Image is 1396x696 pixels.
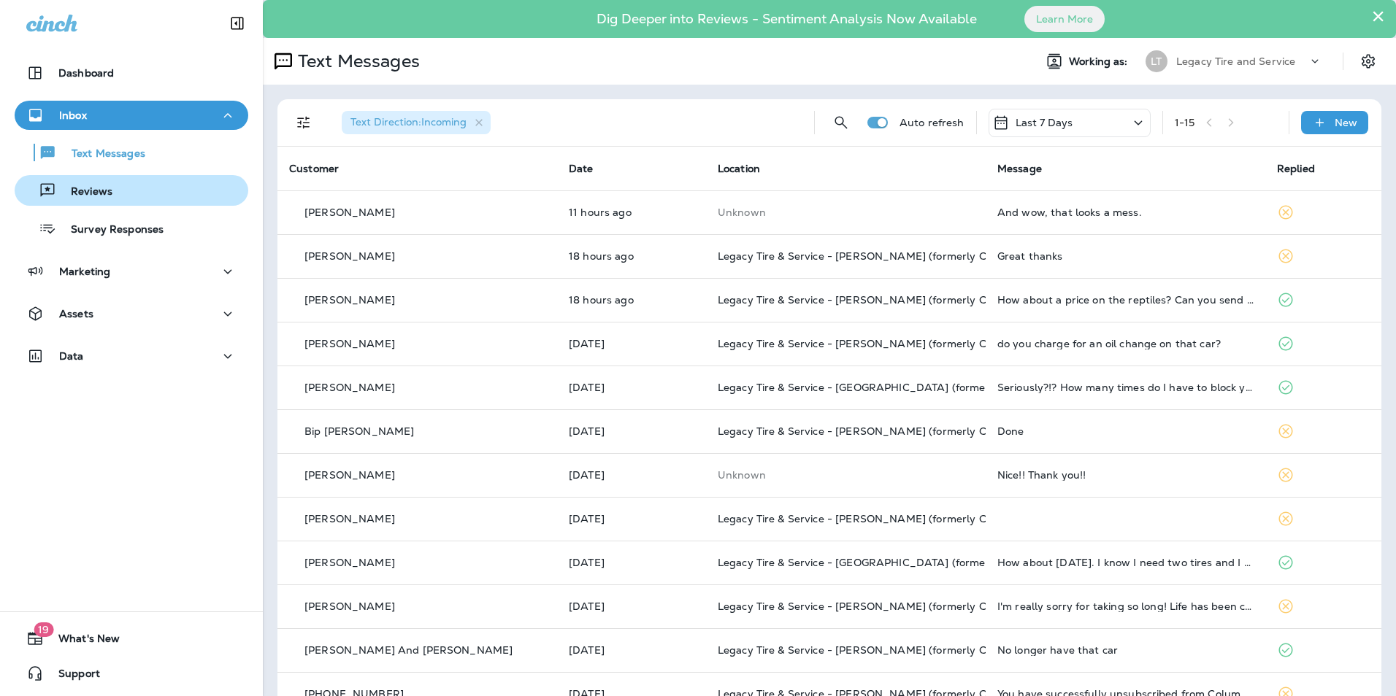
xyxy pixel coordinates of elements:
[569,644,694,656] p: Oct 2, 2025 10:20 AM
[15,58,248,88] button: Dashboard
[56,223,164,237] p: Survey Responses
[15,341,248,371] button: Data
[718,469,974,481] p: This customer does not have a last location and the phone number they messaged is not assigned to...
[997,162,1042,175] span: Message
[569,382,694,393] p: Oct 5, 2025 10:28 AM
[1355,48,1381,74] button: Settings
[15,257,248,286] button: Marketing
[304,469,395,481] p: [PERSON_NAME]
[342,111,491,134] div: Text Direction:Incoming
[569,557,694,568] p: Oct 2, 2025 10:30 AM
[59,266,110,277] p: Marketing
[292,50,420,72] p: Text Messages
[59,109,87,121] p: Inbox
[304,644,513,656] p: [PERSON_NAME] And [PERSON_NAME]
[997,294,1254,306] div: How about a price on the reptiles? Can you send me a pic of the Carlisle?
[44,633,120,650] span: What's New
[15,299,248,328] button: Assets
[997,250,1254,262] div: Great thanks
[718,162,760,175] span: Location
[15,213,248,244] button: Survey Responses
[304,513,395,525] p: [PERSON_NAME]
[1016,117,1073,128] p: Last 7 Days
[217,9,258,38] button: Collapse Sidebar
[1146,50,1167,72] div: LT
[718,337,1070,350] span: Legacy Tire & Service - [PERSON_NAME] (formerly Chelsea Tire Pros)
[569,162,594,175] span: Date
[997,206,1254,218] div: And wow, that looks a mess.
[289,162,339,175] span: Customer
[569,425,694,437] p: Oct 4, 2025 08:08 AM
[304,294,395,306] p: [PERSON_NAME]
[718,293,1070,306] span: Legacy Tire & Service - [PERSON_NAME] (formerly Chelsea Tire Pros)
[997,338,1254,349] div: do you charge for an oil change on that car?
[569,513,694,525] p: Oct 2, 2025 12:46 PM
[718,643,1070,657] span: Legacy Tire & Service - [PERSON_NAME] (formerly Chelsea Tire Pros)
[15,137,248,168] button: Text Messages
[44,668,100,685] span: Support
[569,206,694,218] p: Oct 6, 2025 08:05 PM
[304,425,414,437] p: Bip [PERSON_NAME]
[304,382,395,393] p: [PERSON_NAME]
[15,659,248,688] button: Support
[1069,55,1131,68] span: Working as:
[900,117,964,128] p: Auto refresh
[997,469,1254,481] div: Nice!! Thank you!!
[304,338,395,349] p: [PERSON_NAME]
[569,250,694,262] p: Oct 6, 2025 01:12 PM
[1277,162,1315,175] span: Replied
[1176,55,1295,67] p: Legacy Tire and Service
[304,557,395,568] p: [PERSON_NAME]
[15,624,248,653] button: 19What's New
[718,600,1070,613] span: Legacy Tire & Service - [PERSON_NAME] (formerly Chelsea Tire Pros)
[569,294,694,306] p: Oct 6, 2025 12:29 PM
[34,622,53,637] span: 19
[827,108,856,137] button: Search Messages
[997,382,1254,393] div: Seriously?!? How many times do I have to block you!?!?
[1175,117,1195,128] div: 1 - 15
[997,557,1254,568] div: How about on Monday. I know I need two tires and I would like a basic checkup of the car in gener...
[304,250,395,262] p: [PERSON_NAME]
[304,600,395,612] p: [PERSON_NAME]
[304,206,395,218] p: [PERSON_NAME]
[718,250,1070,263] span: Legacy Tire & Service - [PERSON_NAME] (formerly Chelsea Tire Pros)
[56,185,112,199] p: Reviews
[997,425,1254,437] div: Done
[569,469,694,481] p: Oct 3, 2025 08:56 AM
[718,512,1070,525] span: Legacy Tire & Service - [PERSON_NAME] (formerly Chelsea Tire Pros)
[59,350,84,362] p: Data
[1024,6,1105,32] button: Learn More
[718,206,974,218] p: This customer does not have a last location and the phone number they messaged is not assigned to...
[569,338,694,349] p: Oct 5, 2025 01:19 PM
[997,600,1254,612] div: I'm really sorry for taking so long! Life has been crazy. I can come by next week!
[718,556,1130,569] span: Legacy Tire & Service - [GEOGRAPHIC_DATA] (formerly Magic City Tire & Service)
[718,425,1070,438] span: Legacy Tire & Service - [PERSON_NAME] (formerly Chelsea Tire Pros)
[1371,4,1385,28] button: Close
[57,147,145,161] p: Text Messages
[15,175,248,206] button: Reviews
[569,600,694,612] p: Oct 2, 2025 10:25 AM
[718,381,1130,394] span: Legacy Tire & Service - [GEOGRAPHIC_DATA] (formerly Magic City Tire & Service)
[58,67,114,79] p: Dashboard
[997,644,1254,656] div: No longer have that car
[554,17,1019,21] p: Dig Deeper into Reviews - Sentiment Analysis Now Available
[15,101,248,130] button: Inbox
[289,108,318,137] button: Filters
[59,308,93,320] p: Assets
[1335,117,1357,128] p: New
[350,115,467,128] span: Text Direction : Incoming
